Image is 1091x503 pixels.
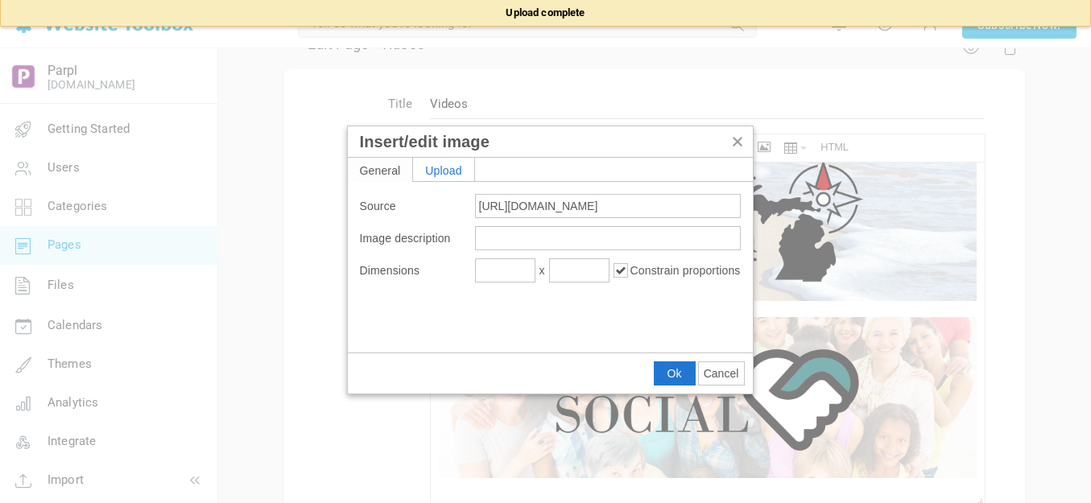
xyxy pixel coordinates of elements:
div: General [348,158,414,182]
input: Height [549,258,610,282]
span: Ok [667,367,682,380]
span: Cancel [704,367,739,380]
span: x [539,264,545,277]
label: Image description [360,232,475,245]
div: Insert/edit image [347,126,754,394]
div: Upload [413,158,474,181]
label: Source [360,200,475,212]
div: Insert/edit image [360,134,741,150]
label: Dimensions [360,264,475,277]
span: Constrain proportions [630,264,741,277]
input: Width [475,258,535,282]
